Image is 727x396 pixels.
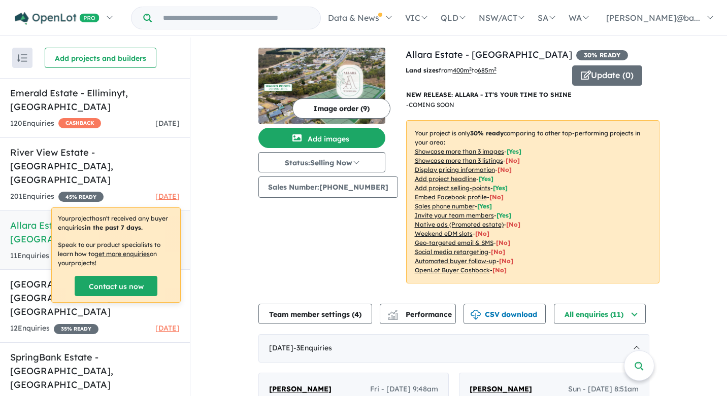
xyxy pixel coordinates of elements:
span: Sun - [DATE] 8:51am [568,383,639,395]
u: Social media retargeting [415,248,488,256]
img: bar-chart.svg [388,313,398,319]
div: 120 Enquir ies [10,118,101,130]
img: sort.svg [17,54,27,62]
span: [DATE] [155,323,180,333]
span: [ Yes ] [493,184,508,192]
img: line-chart.svg [388,310,397,315]
button: Add images [258,128,385,148]
span: 35 % READY [54,324,98,334]
u: Showcase more than 3 listings [415,157,503,164]
span: CASHBACK [58,118,101,128]
u: Invite your team members [415,211,494,219]
a: Allara Estate - [GEOGRAPHIC_DATA] [406,49,572,60]
input: Try estate name, suburb, builder or developer [154,7,318,29]
span: Fri - [DATE] 9:48am [370,383,438,395]
img: Allara Estate - Winchelsea [258,48,385,124]
span: to [472,66,497,74]
h5: River View Estate - [GEOGRAPHIC_DATA] , [GEOGRAPHIC_DATA] [10,146,180,187]
p: from [406,65,565,76]
span: [No] [506,221,520,228]
u: Geo-targeted email & SMS [415,239,493,246]
span: [PERSON_NAME]@ba... [606,13,700,23]
b: Land sizes [406,66,439,74]
u: Add project headline [415,175,476,183]
u: Automated buyer follow-up [415,257,497,265]
sup: 2 [469,66,472,71]
span: [ No ] [506,157,520,164]
img: Openlot PRO Logo White [15,12,100,25]
span: Performance [389,310,452,319]
span: [ No ] [498,166,512,173]
button: Update (0) [572,65,642,86]
span: [ Yes ] [477,202,492,210]
button: Performance [380,304,456,324]
span: [No] [492,266,507,274]
div: 201 Enquir ies [10,191,104,203]
button: Sales Number:[PHONE_NUMBER] [258,176,398,198]
span: [PERSON_NAME] [470,384,532,393]
span: 30 % READY [576,50,628,60]
u: OpenLot Buyer Cashback [415,266,490,274]
a: [PERSON_NAME] [269,383,332,395]
b: 30 % ready [470,129,504,137]
span: 45 % READY [58,192,104,202]
span: [No] [491,248,505,256]
span: [ No ] [489,193,504,201]
u: Sales phone number [415,202,475,210]
span: [DATE] [155,119,180,128]
span: [No] [475,230,489,237]
h5: [GEOGRAPHIC_DATA] - [GEOGRAPHIC_DATA] , [GEOGRAPHIC_DATA] [10,277,180,318]
span: [No] [496,239,510,246]
p: Speak to our product specialists to learn how to on your projects ! [58,240,174,268]
div: [DATE] [258,334,649,363]
span: [ Yes ] [479,175,493,183]
a: Contact us now [75,276,157,296]
span: [DATE] [155,192,180,201]
u: 400 m [453,66,472,74]
p: NEW RELEASE: ALLARA - IT'S YOUR TIME TO SHINE [406,90,659,100]
button: CSV download [464,304,546,324]
p: - COMING SOON [406,100,462,110]
span: 4 [354,310,359,319]
h5: Allara Estate - [GEOGRAPHIC_DATA] , [GEOGRAPHIC_DATA] [10,219,180,246]
button: Team member settings (4) [258,304,372,324]
p: Your project hasn't received any buyer enquiries [58,214,174,232]
span: - 3 Enquir ies [293,343,332,352]
div: 11 Enquir ies [10,250,98,262]
p: Your project is only comparing to other top-performing projects in your area: - - - - - - - - - -... [406,120,659,283]
u: 685 m [478,66,497,74]
button: Status:Selling Now [258,152,385,172]
button: All enquiries (11) [554,304,646,324]
span: [No] [499,257,513,265]
img: download icon [471,310,481,320]
h5: SpringBank Estate - [GEOGRAPHIC_DATA] , [GEOGRAPHIC_DATA] [10,350,180,391]
b: in the past 7 days. [85,224,143,231]
u: Native ads (Promoted estate) [415,221,504,228]
u: Embed Facebook profile [415,193,487,201]
button: Add projects and builders [45,48,156,68]
span: [ Yes ] [497,211,511,219]
u: Weekend eDM slots [415,230,473,237]
u: get more enquiries [94,250,150,258]
u: Showcase more than 3 images [415,148,504,155]
div: 12 Enquir ies [10,322,98,335]
button: Image order (9) [292,98,390,119]
a: [PERSON_NAME] [470,383,532,395]
span: [ Yes ] [507,148,521,155]
sup: 2 [494,66,497,71]
span: [PERSON_NAME] [269,384,332,393]
u: Display pricing information [415,166,495,173]
h5: Emerald Estate - Elliminyt , [GEOGRAPHIC_DATA] [10,86,180,114]
u: Add project selling-points [415,184,490,192]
